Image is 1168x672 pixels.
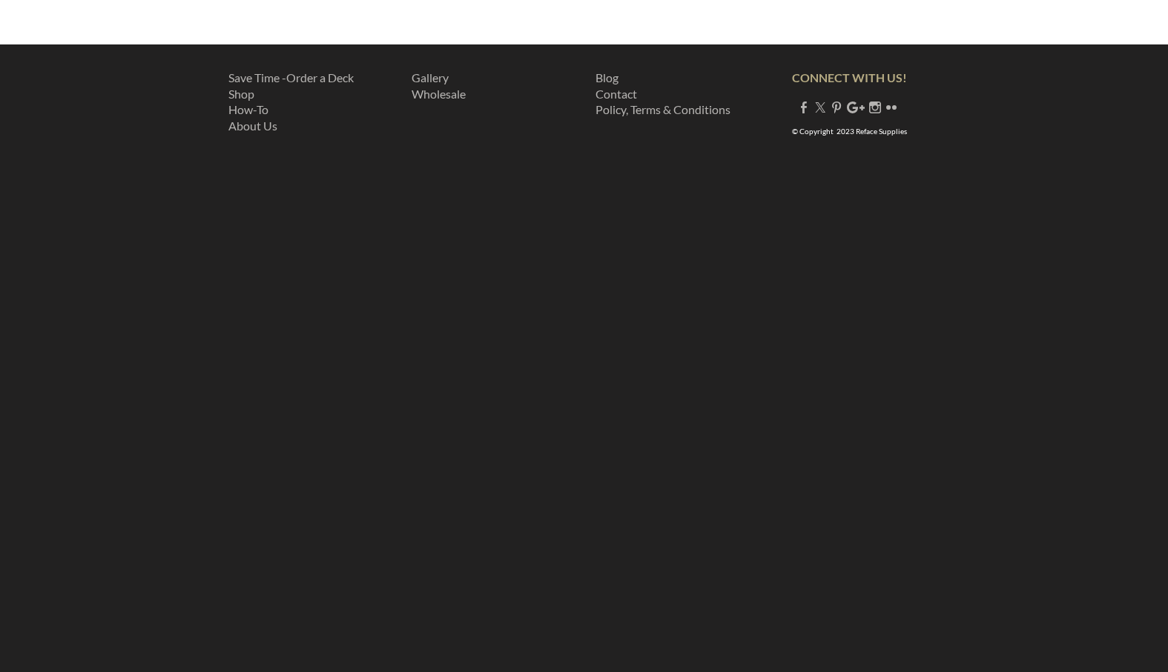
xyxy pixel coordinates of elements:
strong: CONNECT WITH US! [792,70,907,84]
a: Pinterest [831,100,842,114]
a: Gallery​ [412,70,449,84]
a: Plus [847,100,865,114]
a: Contact [595,87,637,101]
a: How-To [228,102,268,116]
a: Flickr [885,100,897,114]
a: Shop [228,87,254,101]
a: Policy, Terms & Conditions [595,102,730,116]
a: ​Wholesale [412,87,466,101]
a: About Us [228,119,277,133]
a: Save Time -Order a Deck [228,70,354,84]
a: Blog [595,70,618,84]
a: Instagram [869,100,881,114]
a: Twitter [814,100,826,114]
font: ​ [412,70,466,101]
a: Facebook [798,100,810,114]
font: © Copyright 2023 Reface Supplies [792,127,907,136]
